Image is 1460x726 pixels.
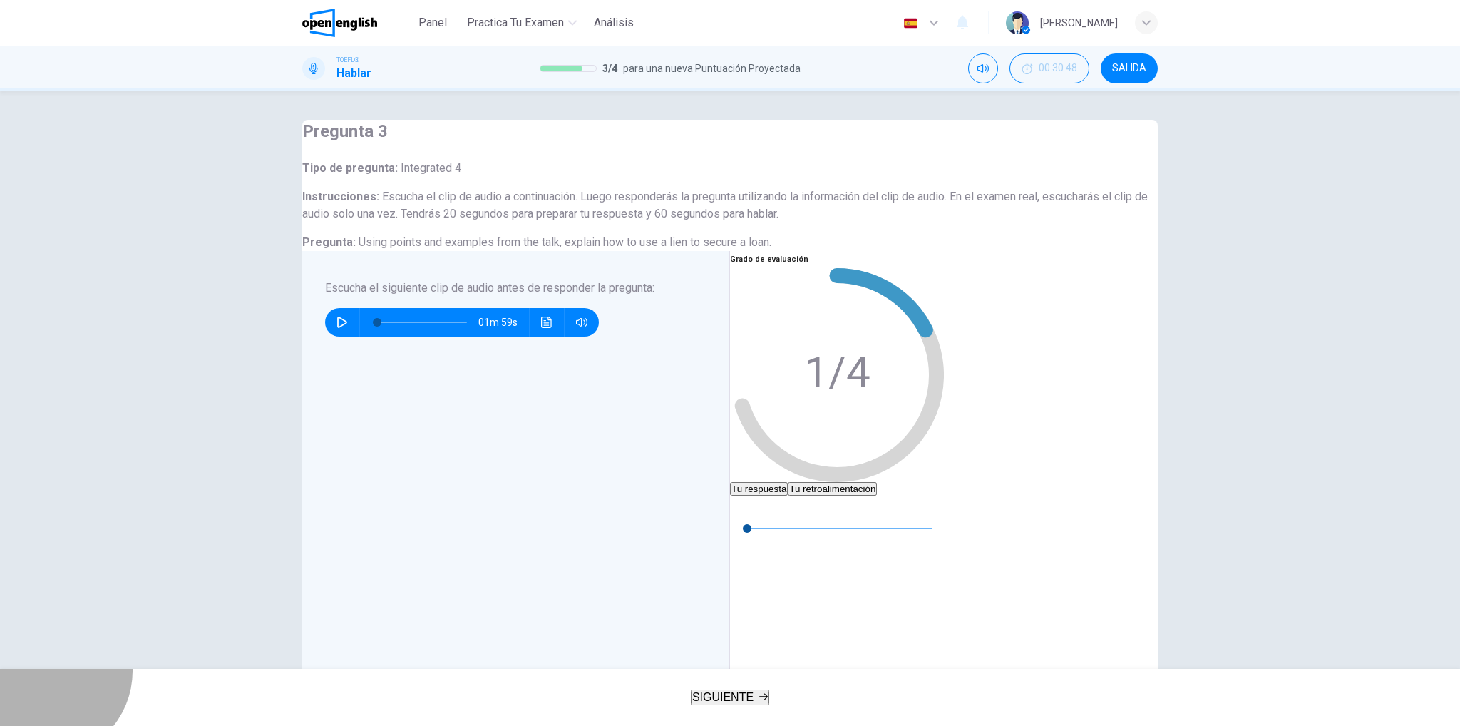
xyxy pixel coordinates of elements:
img: es [902,18,920,29]
span: Integrated 4 [398,161,461,175]
button: SALIDA [1101,53,1158,83]
button: Tu retroalimentación [788,482,877,496]
span: SALIDA [1112,63,1146,74]
h6: Escucha el siguiente clip de audio antes de responder la pregunta : [325,280,689,297]
button: Panel [410,10,456,36]
span: 01m 59s [478,308,529,337]
span: Practica tu examen [467,14,564,31]
button: Análisis [588,10,639,36]
button: Tu respuesta [730,482,788,496]
span: Panel [418,14,447,31]
span: TOEFL® [336,55,359,65]
h6: Pregunta : [302,234,1158,251]
img: Profile picture [1006,11,1029,34]
div: Silenciar [968,53,998,83]
a: OpenEnglish logo [302,9,410,37]
button: SIGUIENTE [691,690,769,705]
div: [PERSON_NAME] [1040,14,1118,31]
span: 3 / 4 [602,60,617,77]
h6: Instrucciones : [302,188,1158,223]
div: Ocultar [1009,53,1089,83]
span: Escucha el clip de audio a continuación. Luego responderás la pregunta utilizando la información ... [302,190,1148,220]
h6: Tipo de pregunta : [302,160,1158,177]
div: basic tabs example [730,482,944,496]
span: SIGUIENTE [692,691,754,703]
h6: Grado de evaluación [730,251,944,268]
h4: Pregunta 3 [302,120,1158,143]
span: 00:30:48 [1039,63,1077,74]
span: Using points and examples from the talk, explain how to use a lien to secure a loan. [359,235,771,249]
span: Análisis [594,14,634,31]
span: 00m 52s [730,538,944,550]
button: Practica tu examen [461,10,582,36]
text: 1/4 [804,347,870,397]
img: OpenEnglish logo [302,9,377,37]
h1: Hablar [336,65,371,82]
span: para una nueva Puntuación Proyectada [623,60,801,77]
button: 00:30:48 [1009,53,1089,83]
button: Haz clic para ver la transcripción del audio [535,308,558,337]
